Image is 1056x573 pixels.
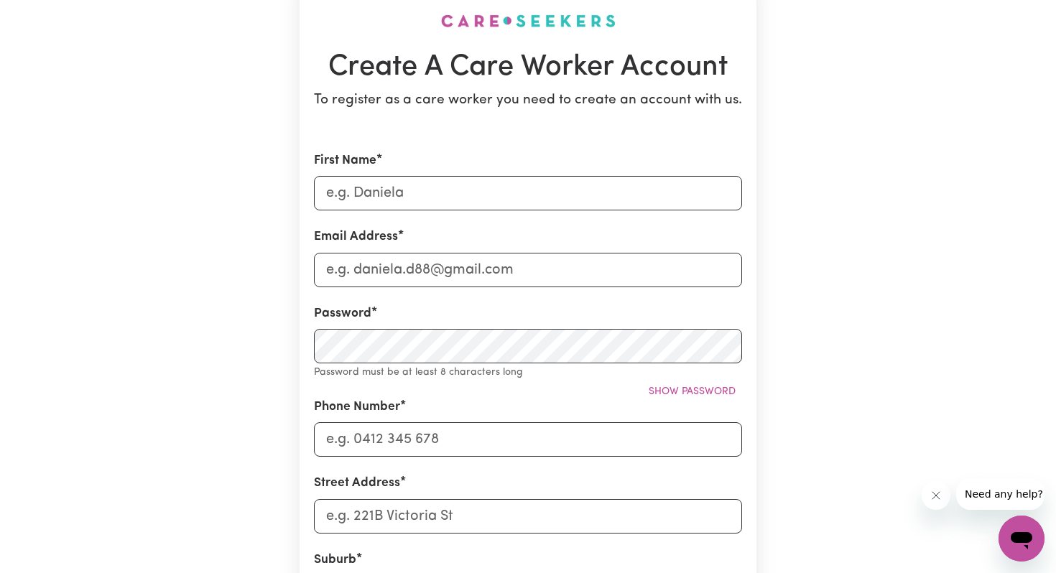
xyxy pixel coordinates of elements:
[649,386,736,397] span: Show password
[314,474,400,493] label: Street Address
[314,422,742,457] input: e.g. 0412 345 678
[314,367,523,378] small: Password must be at least 8 characters long
[314,253,742,287] input: e.g. daniela.d88@gmail.com
[314,499,742,534] input: e.g. 221B Victoria St
[642,381,742,403] button: Show password
[999,516,1045,562] iframe: Button to launch messaging window
[314,90,742,111] p: To register as a care worker you need to create an account with us.
[922,481,950,510] iframe: Close message
[314,152,376,170] label: First Name
[314,50,742,85] h1: Create A Care Worker Account
[314,228,398,246] label: Email Address
[314,176,742,210] input: e.g. Daniela
[956,478,1045,510] iframe: Message from company
[314,398,400,416] label: Phone Number
[314,551,356,569] label: Suburb
[314,304,371,323] label: Password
